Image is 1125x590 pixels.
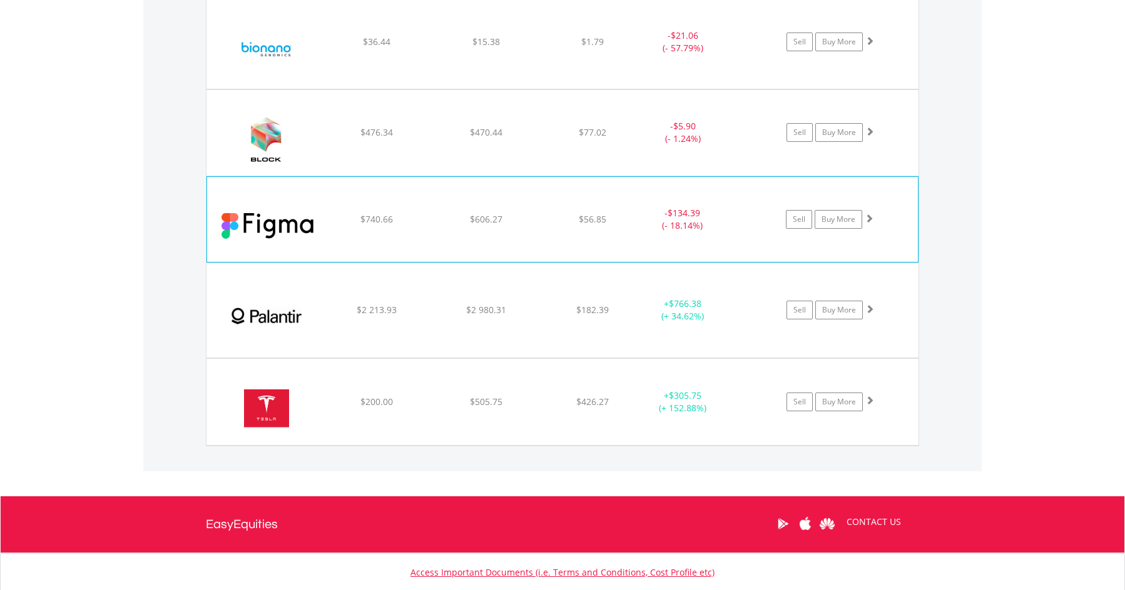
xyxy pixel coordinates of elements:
[579,213,606,225] span: $56.85
[636,389,730,414] div: + (+ 152.88%)
[669,389,701,401] span: $305.75
[470,126,502,138] span: $470.44
[786,392,813,411] a: Sell
[213,192,321,259] img: EQU.US.FIG.png
[470,213,502,225] span: $606.27
[466,304,506,316] span: $2 980.31
[581,36,604,47] span: $1.79
[357,304,397,316] span: $2 213.93
[786,301,813,319] a: Sell
[772,504,794,543] a: Google Play
[794,504,816,543] a: Apple
[213,374,320,442] img: EQU.US.TSLA.png
[669,297,701,309] span: $766.38
[668,207,700,219] span: $134.39
[673,120,696,132] span: $5.90
[206,496,278,552] a: EasyEquities
[360,126,393,138] span: $476.34
[636,120,730,145] div: - (- 1.24%)
[576,304,609,316] span: $182.39
[363,36,390,47] span: $36.44
[815,301,863,319] a: Buy More
[815,210,862,229] a: Buy More
[816,504,838,543] a: Huawei
[786,123,813,142] a: Sell
[786,210,812,229] a: Sell
[815,32,863,51] a: Buy More
[671,29,698,41] span: $21.06
[579,126,606,138] span: $77.02
[636,207,730,232] div: - (- 18.14%)
[213,11,320,86] img: EQU.US.BNGO.png
[213,279,320,354] img: EQU.US.PLTR.png
[786,32,813,51] a: Sell
[472,36,500,47] span: $15.38
[213,106,320,172] img: EQU.US.XYZ.png
[815,392,863,411] a: Buy More
[576,396,609,407] span: $426.27
[470,396,502,407] span: $505.75
[636,29,730,54] div: - (- 57.79%)
[410,566,715,578] a: Access Important Documents (i.e. Terms and Conditions, Cost Profile etc)
[360,396,393,407] span: $200.00
[815,123,863,142] a: Buy More
[636,297,730,322] div: + (+ 34.62%)
[360,213,393,225] span: $740.66
[838,504,910,539] a: CONTACT US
